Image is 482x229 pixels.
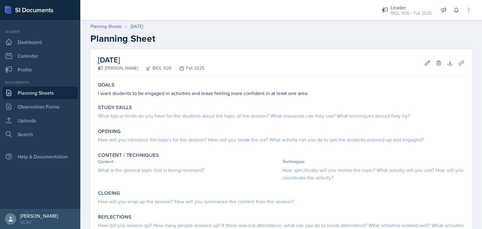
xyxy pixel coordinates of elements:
[98,190,120,196] label: Closing
[20,213,58,219] div: [PERSON_NAME]
[3,29,78,35] div: Leader
[98,214,131,220] label: Reflections
[98,166,280,174] div: What is the general topic that is being reviewed?
[98,65,138,72] div: [PERSON_NAME]
[3,50,78,62] a: Calendar
[3,150,78,163] div: Help & Documentation
[98,112,464,120] div: What tips or tricks do you have for the students about the topic of the session? What resources c...
[20,219,58,225] div: GCSU
[391,10,432,17] div: BIOL 1120 / Fall 2025
[98,152,159,158] label: Content / Techniques
[98,104,132,111] label: Study Skills
[98,82,115,88] label: Goals
[3,128,78,141] a: Search
[3,100,78,113] a: Observation Forms
[90,23,122,30] a: Planning Sheets
[3,36,78,48] a: Dashboard
[98,198,464,205] div: How will you wrap up the session? How will you summarize the content from the session?
[282,166,464,181] div: How specifically will you review the topic? What activity will you use? How will you coordinate t...
[3,63,78,76] a: Profile
[138,65,172,72] div: BIOL 1120
[172,65,204,72] div: Fall 2025
[3,87,78,99] a: Planning Sheets
[98,54,204,66] h2: [DATE]
[98,158,280,165] div: Content
[131,23,143,30] div: [DATE]
[98,136,464,143] div: How will you introduce the topics for the session? How will you break the ice? What activity can ...
[3,114,78,127] a: Uploads
[391,4,432,11] div: Leader
[282,158,464,165] div: Techniques
[98,128,121,135] label: Opening
[98,89,464,97] p: I want students to be engaged in activities and leave feeling more confident in at least one area.
[3,80,78,85] div: Documents
[90,33,472,44] h2: Planning Sheet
